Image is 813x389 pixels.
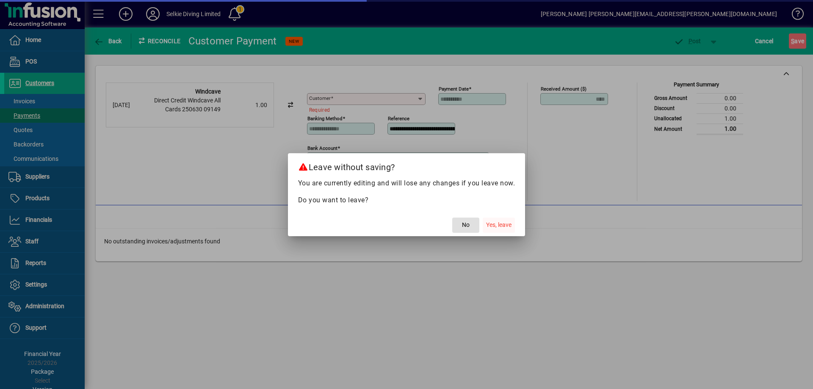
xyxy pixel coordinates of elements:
[452,218,479,233] button: No
[298,195,515,205] p: Do you want to leave?
[486,221,512,229] span: Yes, leave
[298,178,515,188] p: You are currently editing and will lose any changes if you leave now.
[462,221,470,229] span: No
[288,153,525,178] h2: Leave without saving?
[483,218,515,233] button: Yes, leave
